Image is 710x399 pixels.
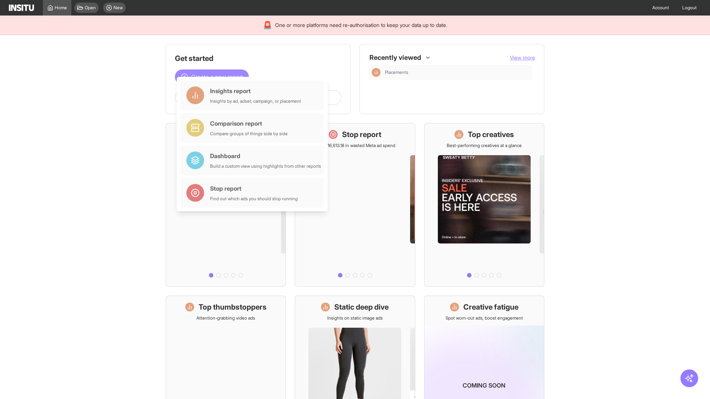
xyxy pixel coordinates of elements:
[424,123,544,287] a: Top creativesBest-performing creatives at a glance
[210,196,298,202] div: Find out which ads you should stop running
[114,5,123,11] span: New
[55,5,67,11] span: Home
[314,143,395,149] p: Save £16,613.18 in wasted Meta ad spend
[210,98,301,104] div: Insights by ad, adset, campaign, or placement
[334,302,389,312] h1: Static deep dive
[9,4,34,11] img: Logo
[210,163,321,169] div: Build a custom view using highlights from other reports
[447,143,522,149] p: Best-performing creatives at a glance
[210,119,288,128] div: Comparison report
[372,68,381,77] div: Insights
[510,54,535,61] button: View more
[342,129,381,140] h1: Stop report
[85,5,96,11] span: Open
[385,69,529,75] span: Placements
[327,315,383,321] p: Insights on static image ads
[385,69,408,75] span: Placements
[175,69,249,84] button: Create a new report
[263,20,272,30] div: 🚨
[196,315,255,321] p: Attention-grabbing video ads
[210,184,298,193] div: Stop report
[166,123,286,287] a: What's live nowSee all active ads instantly
[191,72,243,81] span: Create a new report
[175,53,341,64] h1: Get started
[210,151,321,160] div: Dashboard
[210,131,288,137] div: Compare groups of things side by side
[295,123,415,287] a: Stop reportSave £16,613.18 in wasted Meta ad spend
[210,86,301,95] div: Insights report
[275,21,447,29] span: One or more platforms need re-authorisation to keep your data up to date.
[468,129,514,140] h1: Top creatives
[199,302,267,312] h1: Top thumbstoppers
